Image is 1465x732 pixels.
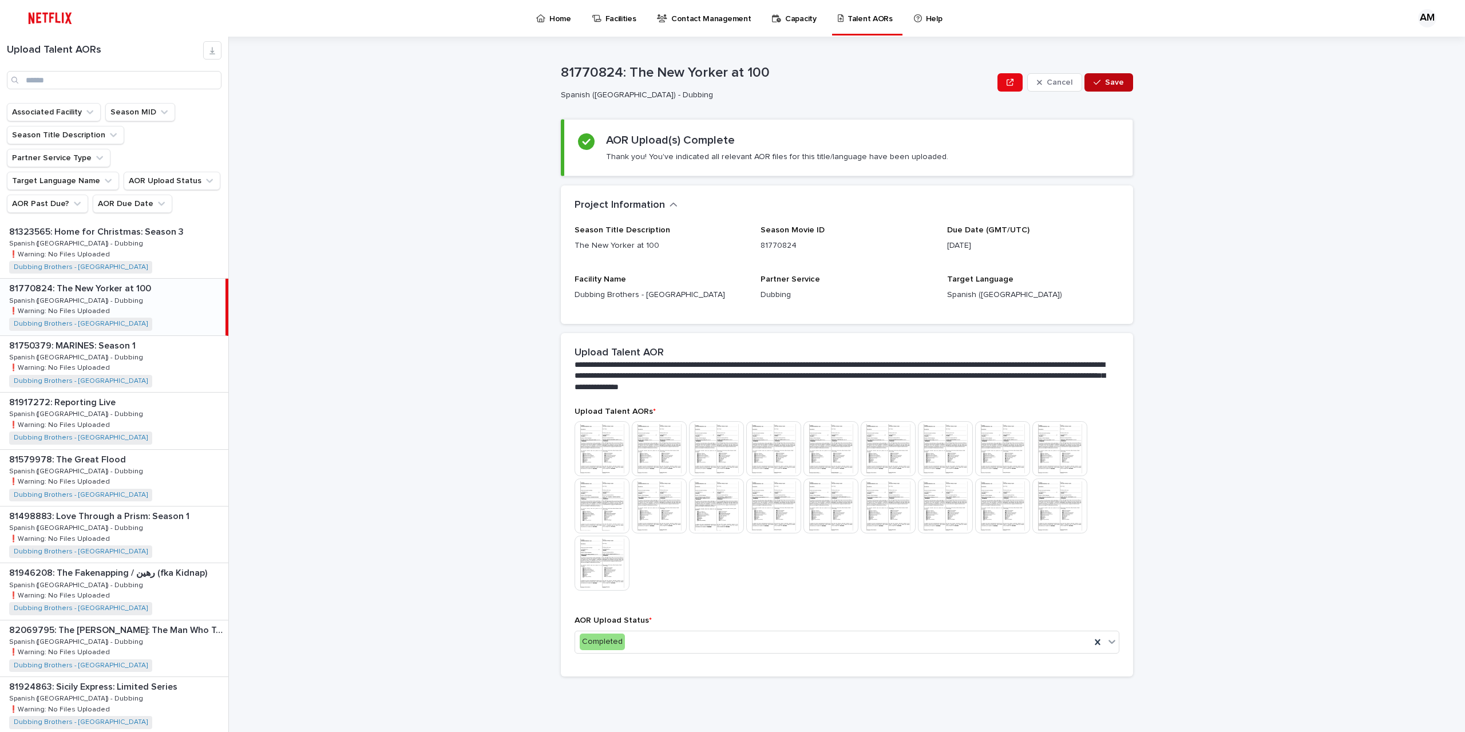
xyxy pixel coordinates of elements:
[9,224,186,238] p: 81323565: Home for Christmas: Season 3
[1418,9,1436,27] div: AM
[9,295,145,305] p: Spanish ([GEOGRAPHIC_DATA]) - Dubbing
[14,718,148,726] a: Dubbing Brothers - [GEOGRAPHIC_DATA]
[561,90,988,100] p: Spanish ([GEOGRAPHIC_DATA]) - Dubbing
[761,289,933,301] p: Dubbing
[575,407,656,416] span: Upload Talent AORs
[575,199,678,212] button: Project Information
[9,693,145,703] p: Spanish ([GEOGRAPHIC_DATA]) - Dubbing
[9,281,153,294] p: 81770824: The New Yorker at 100
[9,579,145,589] p: Spanish ([GEOGRAPHIC_DATA]) - Dubbing
[14,548,148,556] a: Dubbing Brothers - [GEOGRAPHIC_DATA]
[606,133,735,147] h2: AOR Upload(s) Complete
[9,509,192,522] p: 81498883: Love Through a Prism: Season 1
[575,199,665,212] h2: Project Information
[124,172,220,190] button: AOR Upload Status
[14,377,148,385] a: Dubbing Brothers - [GEOGRAPHIC_DATA]
[9,646,112,656] p: ❗️Warning: No Files Uploaded
[9,533,112,543] p: ❗️Warning: No Files Uploaded
[761,275,820,283] span: Partner Service
[9,452,128,465] p: 81579978: The Great Flood
[575,240,747,252] p: The New Yorker at 100
[9,623,226,636] p: 82069795: The Stringer: The Man Who Took The Photo
[14,662,148,670] a: Dubbing Brothers - [GEOGRAPHIC_DATA]
[9,419,112,429] p: ❗️Warning: No Files Uploaded
[580,634,625,650] div: Completed
[7,149,110,167] button: Partner Service Type
[561,65,993,81] p: 81770824: The New Yorker at 100
[9,636,145,646] p: Spanish ([GEOGRAPHIC_DATA]) - Dubbing
[7,195,88,213] button: AOR Past Due?
[575,226,670,234] span: Season Title Description
[9,565,209,579] p: 81946208: The Fakenapping / رهين (fka Kidnap)
[7,71,221,89] input: Search
[947,289,1119,301] p: Spanish ([GEOGRAPHIC_DATA])
[9,522,145,532] p: Spanish ([GEOGRAPHIC_DATA]) - Dubbing
[14,491,148,499] a: Dubbing Brothers - [GEOGRAPHIC_DATA]
[105,103,175,121] button: Season MID
[9,589,112,600] p: ❗️Warning: No Files Uploaded
[575,347,664,359] h2: Upload Talent AOR
[1047,78,1072,86] span: Cancel
[9,465,145,476] p: Spanish ([GEOGRAPHIC_DATA]) - Dubbing
[14,263,148,271] a: Dubbing Brothers - [GEOGRAPHIC_DATA]
[7,44,203,57] h1: Upload Talent AORs
[7,172,119,190] button: Target Language Name
[606,152,948,162] p: Thank you! You've indicated all relevant AOR files for this title/language have been uploaded.
[14,604,148,612] a: Dubbing Brothers - [GEOGRAPHIC_DATA]
[7,126,124,144] button: Season Title Description
[9,395,118,408] p: 81917272: Reporting Live
[1105,78,1124,86] span: Save
[575,616,652,624] span: AOR Upload Status
[7,103,101,121] button: Associated Facility
[9,679,180,693] p: 81924863: Sicily Express: Limited Series
[14,434,148,442] a: Dubbing Brothers - [GEOGRAPHIC_DATA]
[947,226,1030,234] span: Due Date (GMT/UTC)
[1084,73,1133,92] button: Save
[9,305,112,315] p: ❗️Warning: No Files Uploaded
[14,320,148,328] a: Dubbing Brothers - [GEOGRAPHIC_DATA]
[9,351,145,362] p: Spanish ([GEOGRAPHIC_DATA]) - Dubbing
[9,703,112,714] p: ❗️Warning: No Files Uploaded
[9,238,145,248] p: Spanish ([GEOGRAPHIC_DATA]) - Dubbing
[9,338,138,351] p: 81750379: MARINES: Season 1
[9,362,112,372] p: ❗️Warning: No Files Uploaded
[761,226,825,234] span: Season Movie ID
[575,289,747,301] p: Dubbing Brothers - [GEOGRAPHIC_DATA]
[947,240,1119,252] p: [DATE]
[9,476,112,486] p: ❗️Warning: No Files Uploaded
[575,275,626,283] span: Facility Name
[93,195,172,213] button: AOR Due Date
[9,408,145,418] p: Spanish ([GEOGRAPHIC_DATA]) - Dubbing
[947,275,1013,283] span: Target Language
[1027,73,1082,92] button: Cancel
[9,248,112,259] p: ❗️Warning: No Files Uploaded
[23,7,77,30] img: ifQbXi3ZQGMSEF7WDB7W
[761,240,933,252] p: 81770824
